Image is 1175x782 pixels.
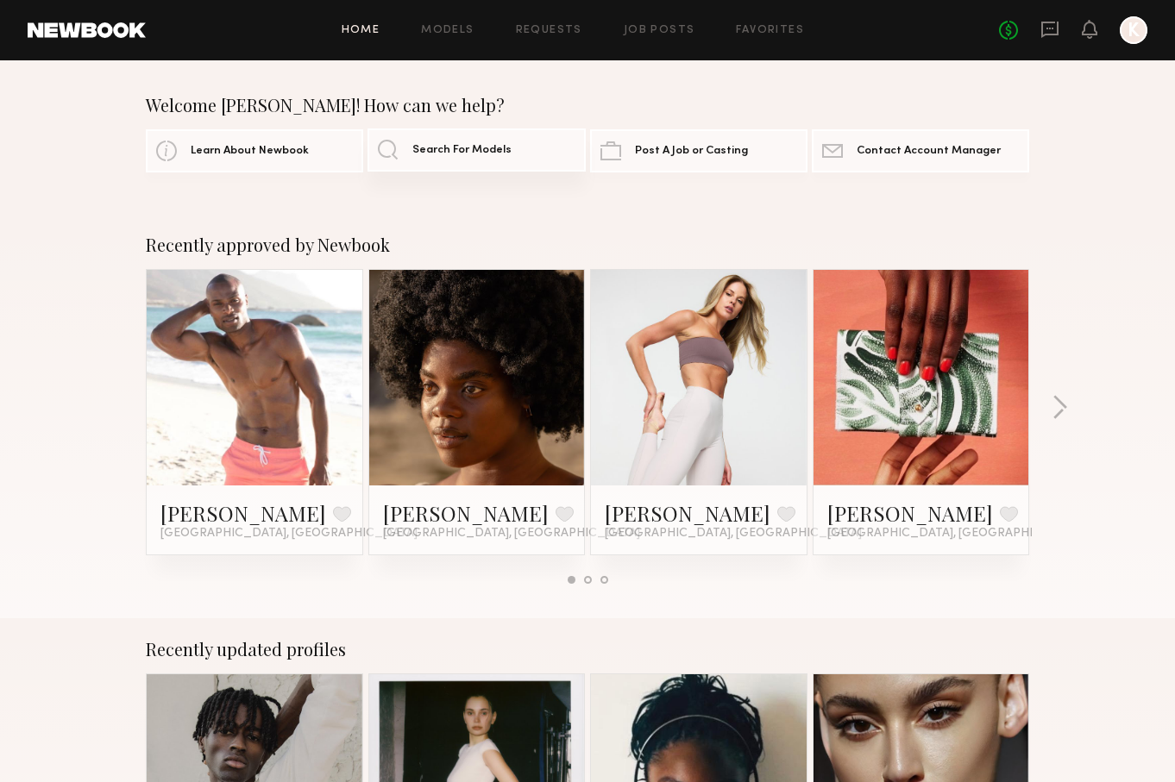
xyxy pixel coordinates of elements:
[635,146,748,157] span: Post A Job or Casting
[146,639,1029,660] div: Recently updated profiles
[146,129,363,172] a: Learn About Newbook
[421,25,474,36] a: Models
[383,499,549,527] a: [PERSON_NAME]
[146,235,1029,255] div: Recently approved by Newbook
[827,499,993,527] a: [PERSON_NAME]
[191,146,309,157] span: Learn About Newbook
[827,527,1084,541] span: [GEOGRAPHIC_DATA], [GEOGRAPHIC_DATA]
[516,25,582,36] a: Requests
[605,499,770,527] a: [PERSON_NAME]
[605,527,862,541] span: [GEOGRAPHIC_DATA], [GEOGRAPHIC_DATA]
[857,146,1001,157] span: Contact Account Manager
[1120,16,1147,44] a: K
[160,499,326,527] a: [PERSON_NAME]
[812,129,1029,172] a: Contact Account Manager
[736,25,804,36] a: Favorites
[383,527,640,541] span: [GEOGRAPHIC_DATA], [GEOGRAPHIC_DATA]
[160,527,418,541] span: [GEOGRAPHIC_DATA], [GEOGRAPHIC_DATA]
[146,95,1029,116] div: Welcome [PERSON_NAME]! How can we help?
[368,128,585,172] a: Search For Models
[590,129,807,172] a: Post A Job or Casting
[342,25,380,36] a: Home
[624,25,695,36] a: Job Posts
[412,145,512,156] span: Search For Models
